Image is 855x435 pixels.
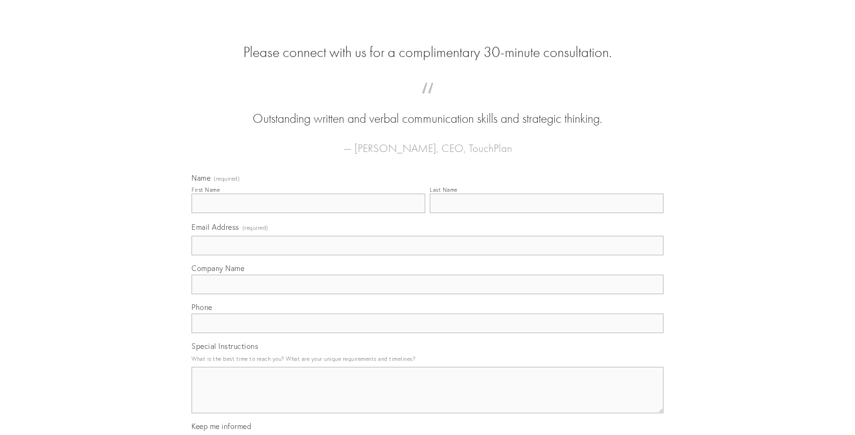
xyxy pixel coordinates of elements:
div: First Name [192,186,220,193]
span: Keep me informed [192,422,251,431]
span: Special Instructions [192,341,258,351]
figcaption: — [PERSON_NAME], CEO, TouchPlan [206,128,649,158]
span: (required) [242,221,268,234]
div: Last Name [430,186,458,193]
span: “ [206,92,649,110]
h2: Please connect with us for a complimentary 30-minute consultation. [192,44,663,61]
span: (required) [214,176,240,182]
span: Name [192,173,211,183]
span: Email Address [192,222,239,232]
span: Phone [192,303,212,312]
span: Company Name [192,264,244,273]
p: What is the best time to reach you? What are your unique requirements and timelines? [192,353,663,365]
blockquote: Outstanding written and verbal communication skills and strategic thinking. [206,92,649,128]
